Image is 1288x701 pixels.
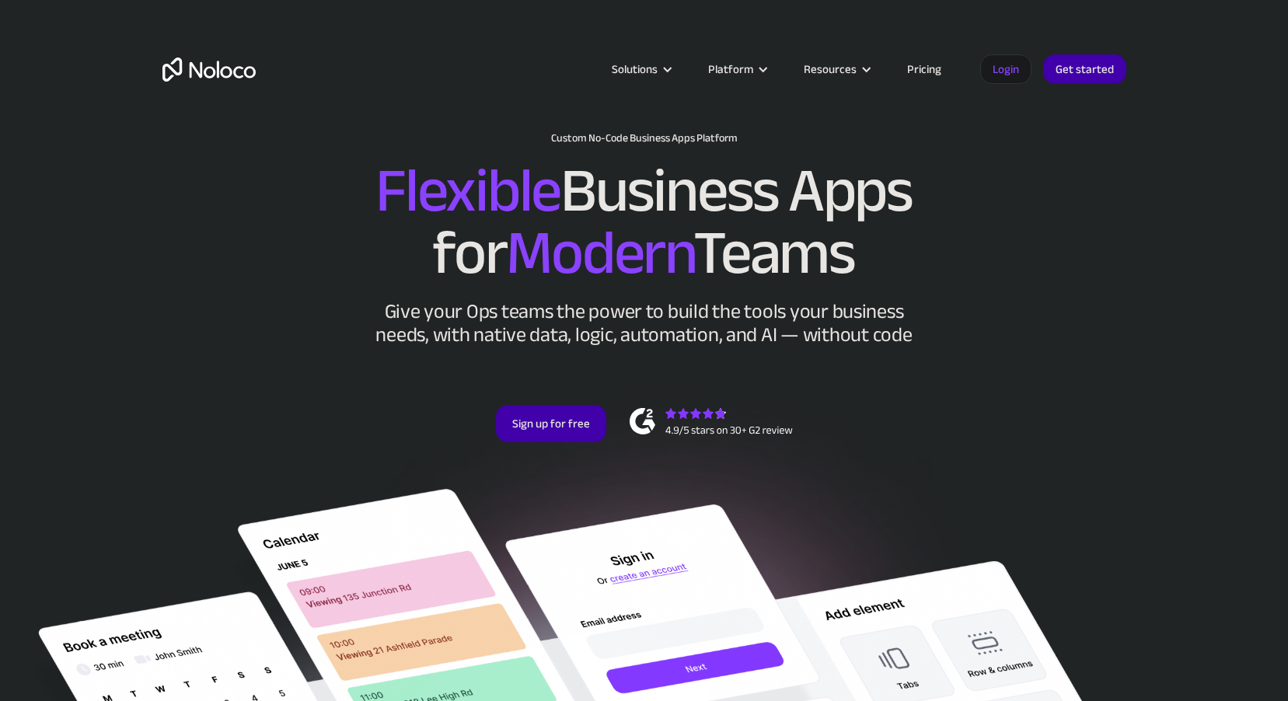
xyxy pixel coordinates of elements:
[784,59,888,79] div: Resources
[888,59,961,79] a: Pricing
[375,133,560,249] span: Flexible
[506,195,693,311] span: Modern
[689,59,784,79] div: Platform
[612,59,658,79] div: Solutions
[708,59,753,79] div: Platform
[162,58,256,82] a: home
[496,405,606,442] a: Sign up for free
[1043,54,1126,84] a: Get started
[592,59,689,79] div: Solutions
[372,300,916,347] div: Give your Ops teams the power to build the tools your business needs, with native data, logic, au...
[162,160,1126,284] h2: Business Apps for Teams
[804,59,857,79] div: Resources
[980,54,1031,84] a: Login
